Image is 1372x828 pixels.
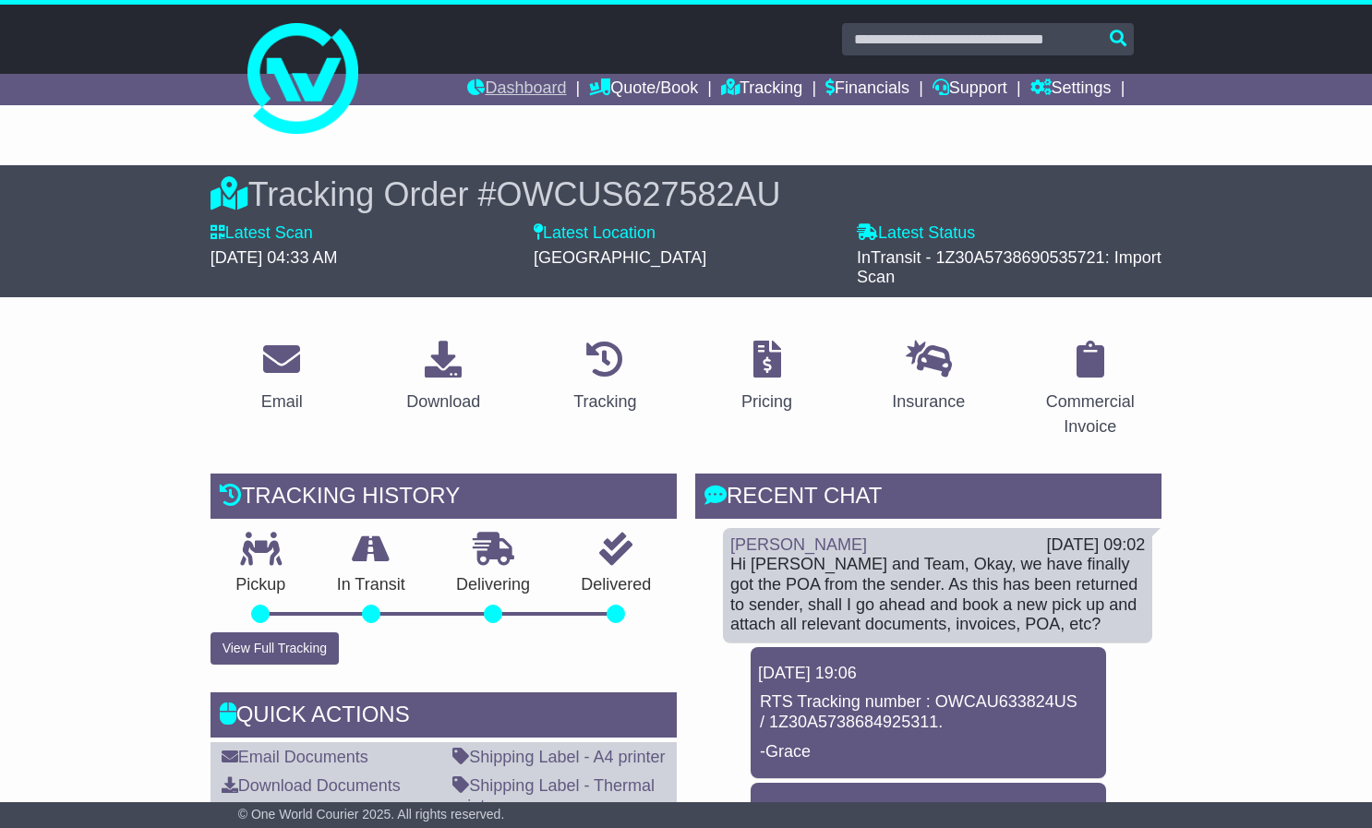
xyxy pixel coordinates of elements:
a: Email Documents [222,748,368,766]
div: Tracking [573,390,636,414]
span: [GEOGRAPHIC_DATA] [534,248,706,267]
a: Tracking [561,334,648,421]
a: Financials [825,74,909,105]
div: Tracking Order # [211,174,1162,214]
div: RECENT CHAT [695,474,1161,523]
span: © One World Courier 2025. All rights reserved. [238,807,505,822]
div: Tracking history [211,474,677,523]
button: View Full Tracking [211,632,339,665]
p: Pickup [211,575,311,595]
p: In Transit [311,575,430,595]
p: Delivered [556,575,677,595]
label: Latest Status [857,223,975,244]
span: InTransit - 1Z30A5738690535721: Import Scan [857,248,1161,287]
a: [PERSON_NAME] [730,535,867,554]
a: Shipping Label - A4 printer [452,748,665,766]
a: Shipping Label - Thermal printer [452,776,655,815]
span: OWCUS627582AU [496,175,780,213]
span: [DATE] 04:33 AM [211,248,338,267]
a: Quote/Book [589,74,698,105]
div: Insurance [892,390,965,414]
a: Download [394,334,492,421]
div: Quick Actions [211,692,677,742]
label: Latest Scan [211,223,313,244]
div: Pricing [741,390,792,414]
a: Tracking [721,74,802,105]
div: Commercial Invoice [1030,390,1149,439]
div: Hi [PERSON_NAME] and Team, Okay, we have finally got the POA from the sender. As this has been re... [730,555,1145,634]
div: Download [406,390,480,414]
a: Insurance [880,334,977,421]
a: Support [933,74,1007,105]
a: Settings [1030,74,1112,105]
div: Email [261,390,303,414]
a: Email [249,334,315,421]
label: Latest Location [534,223,656,244]
div: [DATE] 19:06 [758,664,1099,684]
p: -Grace [760,742,1097,762]
p: Delivering [430,575,555,595]
a: Commercial Invoice [1018,334,1161,446]
div: [DATE] 09:02 [1047,535,1146,556]
a: Download Documents [222,776,401,795]
a: Pricing [729,334,804,421]
div: [DATE] 18:44 [758,799,1099,820]
a: Dashboard [467,74,566,105]
p: RTS Tracking number : OWCAU633824US / 1Z30A5738684925311. [760,692,1097,732]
